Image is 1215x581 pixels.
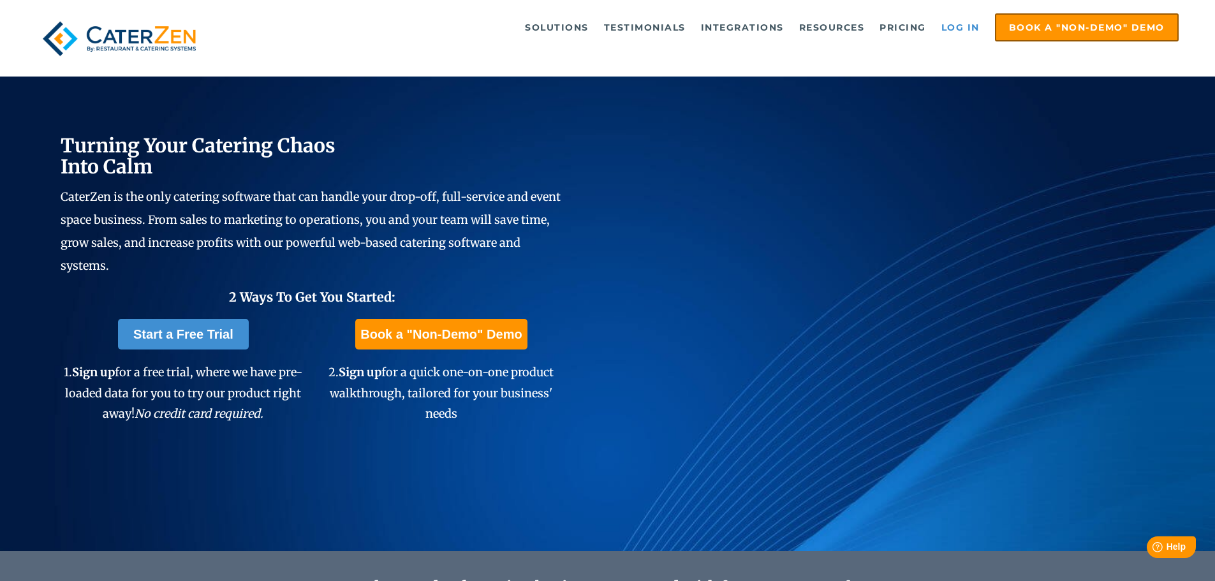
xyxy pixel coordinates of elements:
[135,406,263,421] em: No credit card required.
[229,289,395,305] span: 2 Ways To Get You Started:
[598,15,692,40] a: Testimonials
[1101,531,1201,567] iframe: Help widget launcher
[72,365,115,379] span: Sign up
[873,15,932,40] a: Pricing
[64,365,302,421] span: 1. for a free trial, where we have pre-loaded data for you to try our product right away!
[328,365,554,421] span: 2. for a quick one-on-one product walkthrough, tailored for your business' needs
[519,15,595,40] a: Solutions
[339,365,381,379] span: Sign up
[355,319,527,349] a: Book a "Non-Demo" Demo
[61,133,335,179] span: Turning Your Catering Chaos Into Calm
[118,319,249,349] a: Start a Free Trial
[232,13,1179,41] div: Navigation Menu
[61,189,561,273] span: CaterZen is the only catering software that can handle your drop-off, full-service and event spac...
[995,13,1179,41] a: Book a "Non-Demo" Demo
[695,15,790,40] a: Integrations
[36,13,202,64] img: caterzen
[793,15,871,40] a: Resources
[935,15,986,40] a: Log in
